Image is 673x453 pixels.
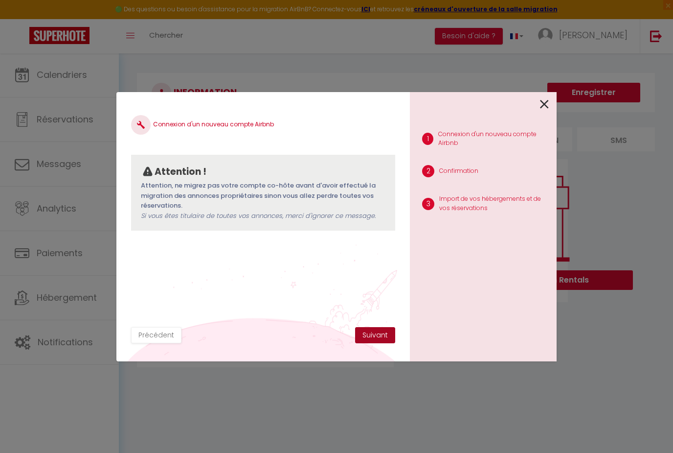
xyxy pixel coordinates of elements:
button: Ouvrir le widget de chat LiveChat [8,4,37,33]
p: Attention ! [155,165,206,179]
p: Import de vos hébergements et de vos réservations [439,194,549,213]
button: Précédent [131,327,181,344]
span: 3 [422,198,434,210]
p: Connexion d'un nouveau compte Airbnb [438,130,549,148]
p: Attention, ne migrez pas votre compte co-hôte avant d'avoir effectué la migration des annonces pr... [141,181,385,221]
button: Suivant [355,327,395,344]
h4: Connexion d'un nouveau compte Airbnb [131,115,395,135]
p: Confirmation [439,167,478,176]
span: 1 [422,133,433,145]
span: 2 [422,165,434,177]
span: Si vous êtes titulaire de toutes vos annonces, merci d'ignorer ce message. [141,211,376,220]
